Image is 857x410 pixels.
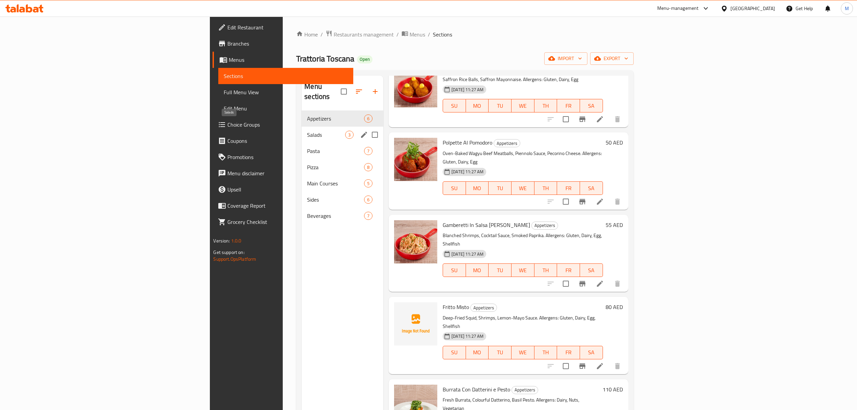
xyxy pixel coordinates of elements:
span: 6 [364,197,372,203]
button: edit [359,130,369,140]
span: FR [560,265,577,275]
a: Menus [402,30,425,39]
a: Coupons [213,133,353,149]
span: Select to update [559,277,573,291]
span: Appetizers [307,114,364,123]
div: Menu-management [657,4,699,12]
div: Pizza8 [302,159,383,175]
img: Fritto Misto [394,302,437,345]
span: SA [583,183,600,193]
button: SU [443,346,466,359]
span: WE [514,265,532,275]
span: Main Courses [307,179,364,187]
button: Branch-specific-item [574,111,590,127]
span: TH [537,265,555,275]
img: Polpette Al Pomodoro [394,138,437,181]
div: items [364,196,372,204]
nav: Menu sections [302,108,383,227]
h6: 80 AED [606,302,623,312]
span: Sections [224,72,348,80]
a: Sections [218,68,353,84]
a: Edit menu item [596,362,604,370]
button: MO [466,99,489,112]
a: Coverage Report [213,198,353,214]
a: Support.OpsPlatform [213,255,256,263]
span: SU [446,348,463,357]
button: SA [580,263,603,277]
button: TU [489,346,512,359]
span: SA [583,265,600,275]
button: SA [580,99,603,112]
button: Add section [367,83,383,100]
a: Edit Menu [218,100,353,117]
span: 7 [364,148,372,154]
span: export [596,54,628,63]
span: Sort sections [351,83,367,100]
button: SA [580,346,603,359]
div: Beverages7 [302,208,383,224]
li: / [428,30,430,39]
span: Appetizers [532,222,558,229]
span: [DATE] 11:27 AM [449,333,486,339]
div: Sides6 [302,191,383,208]
span: Pasta [307,147,364,155]
span: import [550,54,582,63]
span: WE [514,101,532,111]
span: Appetizers [494,139,520,147]
button: TH [534,263,557,277]
span: Promotions [227,153,348,161]
button: SU [443,263,466,277]
span: Coupons [227,137,348,145]
a: Edit menu item [596,115,604,123]
a: Branches [213,35,353,52]
span: 5 [364,180,372,187]
span: Sides [307,196,364,204]
span: Get support on: [213,248,244,257]
a: Full Menu View [218,84,353,100]
button: FR [557,99,580,112]
p: Deep-Fried Squid, Shrimps, Lemon-Mayo Sauce. Allergens: Gluten, Dairy, Egg, Shellfish [443,314,603,331]
span: Grocery Checklist [227,218,348,226]
span: SA [583,348,600,357]
span: Choice Groups [227,121,348,129]
button: Branch-specific-item [574,358,590,374]
a: Menu disclaimer [213,165,353,181]
span: TU [491,183,509,193]
a: Menus [213,52,353,68]
span: Menu disclaimer [227,169,348,177]
span: [DATE] 11:27 AM [449,169,486,175]
span: TH [537,101,555,111]
button: TH [534,181,557,195]
button: WE [512,99,534,112]
span: Appetizers [471,304,497,312]
span: TH [537,348,555,357]
button: FR [557,346,580,359]
p: Blanched Shrimps, Cocktail Sauce, Smoked Paprika. Allergens: Gluten, Dairy, Egg, Shellfish [443,231,603,248]
span: MO [469,348,486,357]
span: Open [357,56,372,62]
button: FR [557,181,580,195]
button: TU [489,263,512,277]
div: [GEOGRAPHIC_DATA] [730,5,775,12]
button: MO [466,346,489,359]
button: export [590,52,634,65]
button: delete [609,111,626,127]
span: Menus [229,56,348,64]
span: WE [514,348,532,357]
span: Select to update [559,195,573,209]
button: delete [609,358,626,374]
span: Salads [307,131,345,139]
p: Oven-Baked Wagyu Beef Meatballs, Piennolo Sauce, Pecorino Cheese. Allergens: Gluten, Dairy, Egg [443,149,603,166]
button: MO [466,181,489,195]
button: TH [534,99,557,112]
nav: breadcrumb [296,30,633,39]
span: Edit Restaurant [227,23,348,31]
h6: 55 AED [606,220,623,230]
a: Upsell [213,181,353,198]
button: WE [512,181,534,195]
div: Open [357,55,372,63]
span: MO [469,183,486,193]
span: Polpette Al Pomodoro [443,137,492,148]
span: Upsell [227,185,348,194]
div: Appetizers [470,304,497,312]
